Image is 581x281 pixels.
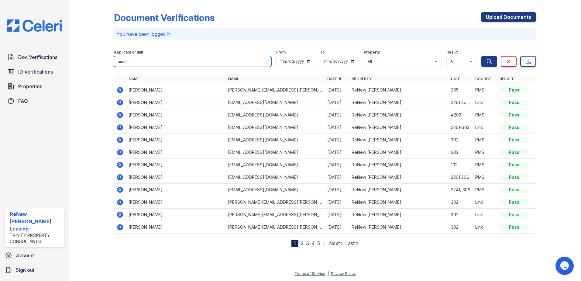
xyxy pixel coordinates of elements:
td: [PERSON_NAME] [126,221,225,234]
a: 5 [317,240,320,246]
a: ID Verifications [5,66,64,78]
span: … [322,240,327,247]
td: ReNew [PERSON_NAME] [349,159,449,171]
div: Pass [500,224,529,230]
td: 2261-303 [449,121,473,134]
iframe: chat widget [555,257,575,275]
a: Name [129,77,139,81]
div: ReNew [PERSON_NAME] Leasing [10,210,62,232]
td: 302 [449,196,473,209]
td: Link [473,221,497,234]
td: 2261 206 [449,171,473,184]
td: ReNew [PERSON_NAME] [349,184,449,196]
td: [EMAIL_ADDRESS][DOMAIN_NAME] [225,184,325,196]
td: [PERSON_NAME] [126,134,225,146]
td: ReNew [PERSON_NAME] [349,146,449,159]
td: [EMAIL_ADDRESS][DOMAIN_NAME] [225,134,325,146]
td: 2241, 306 [449,184,473,196]
span: Sign out [16,266,34,274]
div: Pass [500,137,529,143]
td: ReNew [PERSON_NAME] [349,96,449,109]
td: Link [473,96,497,109]
a: 4 [311,240,315,246]
td: 302 [449,221,473,234]
td: [PERSON_NAME][EMAIL_ADDRESS][PERSON_NAME][DOMAIN_NAME] [225,221,325,234]
a: 3 [306,240,309,246]
td: [EMAIL_ADDRESS][DOMAIN_NAME] [225,96,325,109]
td: ReNew [PERSON_NAME] [349,134,449,146]
div: Pass [500,112,529,118]
td: 2261 apt 206 [449,96,473,109]
div: | [328,271,329,276]
td: [PERSON_NAME] [126,196,225,209]
td: [EMAIL_ADDRESS][DOMAIN_NAME] [225,171,325,184]
td: #202 [449,109,473,121]
td: Link [473,121,497,134]
a: Doc Verifications [5,51,64,63]
div: Pass [500,174,529,180]
td: 302 [449,146,473,159]
td: 101 [449,159,473,171]
td: [DATE] [325,134,349,146]
td: [PERSON_NAME] [126,209,225,221]
td: [EMAIL_ADDRESS][DOMAIN_NAME] [225,146,325,159]
a: Last » [345,240,359,246]
td: [DATE] [325,121,349,134]
td: ReNew [PERSON_NAME] [349,121,449,134]
a: Unit [451,77,460,81]
td: [DATE] [325,171,349,184]
a: Email [228,77,239,81]
td: [EMAIL_ADDRESS][DOMAIN_NAME] [225,109,325,121]
td: 302 [449,209,473,221]
td: ReNew [PERSON_NAME] [349,109,449,121]
label: From [276,50,286,55]
td: [PERSON_NAME] [126,84,225,96]
td: [PERSON_NAME] [126,109,225,121]
span: FAQ [18,97,28,105]
td: PMS [473,84,497,96]
label: To [320,50,325,55]
td: [PERSON_NAME] [126,146,225,159]
span: Properties [18,83,42,90]
td: [PERSON_NAME] [126,96,225,109]
td: PMS [473,159,497,171]
td: ReNew [PERSON_NAME] [349,171,449,184]
div: Document Verifications [114,12,215,23]
td: [DATE] [325,109,349,121]
td: [DATE] [325,84,349,96]
td: [EMAIL_ADDRESS][DOMAIN_NAME] [225,159,325,171]
td: [PERSON_NAME][EMAIL_ADDRESS][PERSON_NAME][DOMAIN_NAME] [225,209,325,221]
span: ID Verifications [18,68,53,75]
td: [PERSON_NAME] [126,184,225,196]
div: Trinity Property Consultants [10,232,62,245]
label: Property [364,50,380,55]
a: Date ▼ [327,77,342,81]
td: [DATE] [325,96,349,109]
div: Pass [500,187,529,193]
div: Pass [500,212,529,218]
td: [PERSON_NAME][EMAIL_ADDRESS][PERSON_NAME][DOMAIN_NAME] [225,84,325,96]
td: ReNew [PERSON_NAME] [349,196,449,209]
td: [EMAIL_ADDRESS][DOMAIN_NAME] [225,121,325,134]
span: Doc Verifications [18,54,57,61]
td: [PERSON_NAME] [126,171,225,184]
a: FAQ [5,95,64,107]
input: Search by name, email, or unit number [114,56,271,67]
td: PMS [473,109,497,121]
td: PMS [473,146,497,159]
div: Pass [500,199,529,205]
td: [DATE] [325,221,349,234]
a: Upload Documents [481,12,536,22]
img: CE_Logo_Blue-a8612792a0a2168367f1c8372b55b34899dd931a85d93a1a3d3e32e68fde9ad4.png [2,19,67,32]
td: PMS [473,134,497,146]
td: [DATE] [325,209,349,221]
td: [DATE] [325,146,349,159]
span: Account [16,252,35,259]
a: Sign out [2,264,67,276]
td: ReNew [PERSON_NAME] [349,209,449,221]
a: Property [352,77,372,81]
td: [PERSON_NAME] [126,121,225,134]
td: 305 [449,84,473,96]
div: Pass [500,124,529,130]
div: Pass [500,87,529,93]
